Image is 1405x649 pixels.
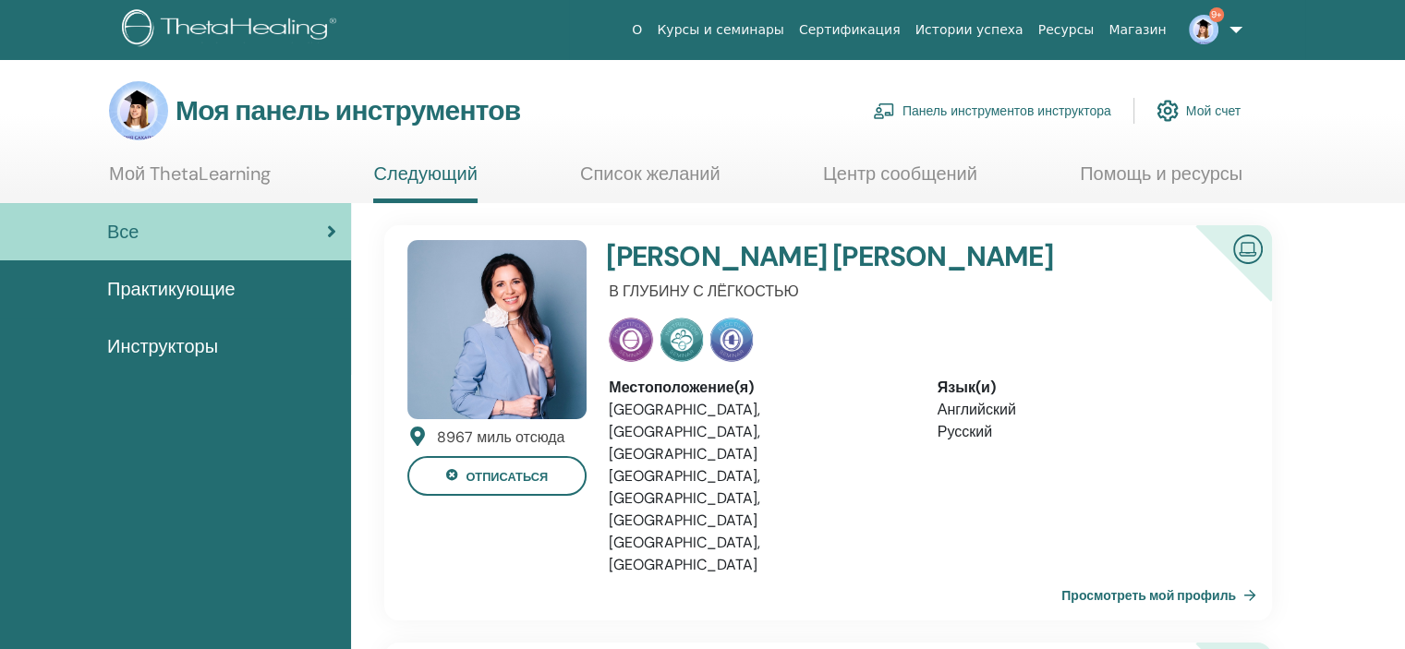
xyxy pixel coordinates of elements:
[1166,225,1272,331] div: Сертифицированный онлайн-инструктор
[624,13,649,47] a: О
[107,334,218,358] font: Инструкторы
[657,22,784,37] font: Курсы и семинары
[107,277,236,301] font: Практикующие
[109,162,271,198] a: Мой ThetaLearning
[1157,95,1179,126] img: cog.svg
[122,9,343,51] img: logo.png
[938,422,992,441] font: Русский
[873,90,1111,131] a: Панель инструментов инструктора
[823,162,977,198] a: Центр сообщений
[373,162,477,203] a: Следующий
[938,378,996,397] font: Язык(и)
[1101,13,1173,47] a: Магазин
[609,466,760,530] font: [GEOGRAPHIC_DATA], [GEOGRAPHIC_DATA], [GEOGRAPHIC_DATA]
[1080,162,1242,198] a: Помощь и ресурсы
[437,427,473,447] font: 8967
[609,282,798,301] font: В ГЛУБИНУ С ЛЁГКОСТЬЮ
[1189,15,1218,44] img: default.jpg
[915,22,1023,37] font: Истории успеха
[792,13,908,47] a: Сертификация
[609,400,760,463] font: [GEOGRAPHIC_DATA], [GEOGRAPHIC_DATA], [GEOGRAPHIC_DATA]
[1186,103,1241,120] font: Мой счет
[107,220,139,244] font: Все
[606,238,827,274] font: [PERSON_NAME]
[902,103,1111,120] font: Панель инструментов инструктора
[1031,13,1102,47] a: Ресурсы
[109,162,271,186] font: Мой ThetaLearning
[477,427,564,447] font: миль отсюда
[799,22,901,37] font: Сертификация
[649,13,792,47] a: Курсы и семинары
[109,81,168,140] img: default.jpg
[1226,227,1270,269] img: Сертифицированный онлайн-инструктор
[632,22,642,37] font: О
[1061,576,1264,613] a: Просмотреть мой профиль
[407,456,587,496] button: отписаться
[466,469,548,485] font: отписаться
[1080,162,1242,186] font: Помощь и ресурсы
[609,533,760,574] font: [GEOGRAPHIC_DATA], [GEOGRAPHIC_DATA]
[832,238,1053,274] font: [PERSON_NAME]
[908,13,1031,47] a: Истории успеха
[873,102,895,119] img: chalkboard-teacher.svg
[1108,22,1166,37] font: Магазин
[580,162,721,198] a: Список желаний
[938,400,1016,419] font: Английский
[580,162,721,186] font: Список желаний
[1211,8,1222,20] font: 9+
[609,378,754,397] font: Местоположение(я)
[823,162,977,186] font: Центр сообщений
[407,240,587,419] img: default.jpg
[373,162,477,186] font: Следующий
[1038,22,1095,37] font: Ресурсы
[1157,90,1241,131] a: Мой счет
[1061,587,1236,604] font: Просмотреть мой профиль
[176,92,520,128] font: Моя панель инструментов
